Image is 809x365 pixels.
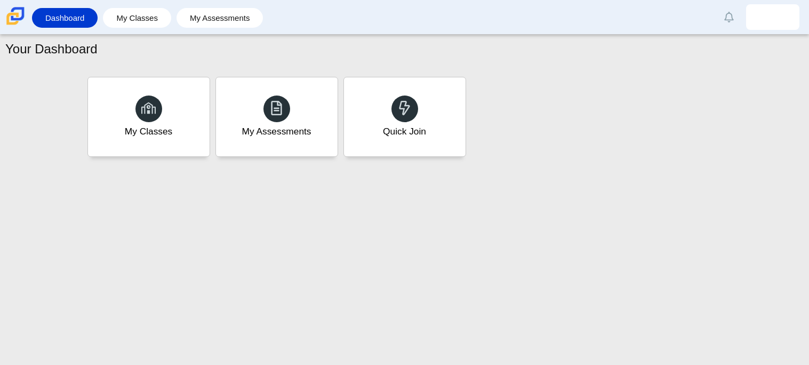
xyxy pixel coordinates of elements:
a: My Classes [108,8,166,28]
h1: Your Dashboard [5,40,98,58]
div: Quick Join [383,125,426,138]
img: mykel.veasley.kNOVn1 [764,9,781,26]
a: My Assessments [215,77,338,157]
img: Carmen School of Science & Technology [4,5,27,27]
a: My Classes [87,77,210,157]
a: Dashboard [37,8,92,28]
a: Alerts [717,5,741,29]
a: My Assessments [182,8,258,28]
div: My Assessments [242,125,311,138]
div: My Classes [125,125,173,138]
a: mykel.veasley.kNOVn1 [746,4,799,30]
a: Carmen School of Science & Technology [4,20,27,29]
a: Quick Join [343,77,466,157]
